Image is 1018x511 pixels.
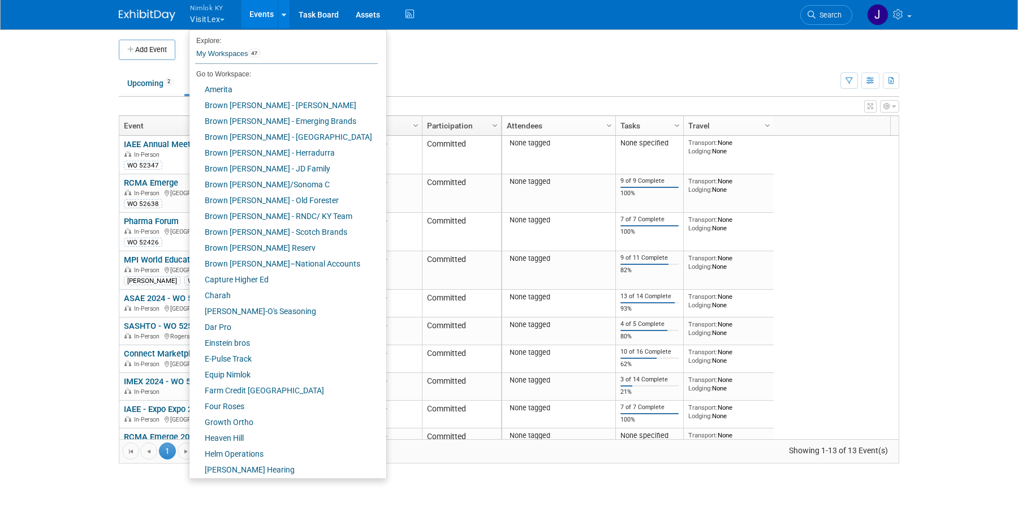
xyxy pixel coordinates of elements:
div: WO 52347 [124,161,162,170]
span: In-Person [134,151,163,158]
div: None tagged [507,216,611,225]
a: Go to the previous page [140,443,157,460]
div: None None [688,293,770,309]
a: Tasks [620,116,676,135]
img: In-Person Event [124,360,131,366]
div: [DATE] [362,414,417,423]
a: Column Settings [671,116,684,133]
a: Home Builder Solutions [189,478,378,493]
a: Brown [PERSON_NAME] - [PERSON_NAME] [189,97,378,113]
div: None None [688,177,770,194]
td: Committed [422,136,501,174]
a: Dar Pro [189,319,378,335]
div: None tagged [507,403,611,413]
div: [DATE] [362,216,417,226]
span: Transport: [688,348,718,356]
div: 62% [620,360,679,368]
span: Column Settings [672,121,681,130]
span: Go to the first page [126,447,135,456]
div: 10 of 16 Complete [620,348,679,356]
div: 9 of 11 Complete [620,254,679,262]
div: 7 of 7 Complete [620,216,679,224]
div: None specified [620,139,679,148]
span: Lodging: [688,301,712,309]
span: Lodging: [688,412,712,420]
div: [DATE] [362,149,417,158]
div: [DATE] [362,255,417,264]
span: Transport: [688,216,718,224]
a: IAEE Annual Meeting and Expo Expo [124,139,257,149]
td: Committed [422,290,501,317]
div: [DATE] [362,404,417,414]
a: ASAE 2024 - WO 52536 [124,293,210,303]
div: [DATE] [362,264,417,274]
img: Jamie Dunn [867,4,888,25]
a: Search [800,5,852,25]
img: In-Person Event [124,267,131,272]
div: 4 of 5 Complete [620,320,679,328]
div: [DATE] [362,358,417,368]
a: IAEE - Expo Expo 2024 - WO# 52626 [124,404,256,414]
div: None specified [620,431,679,440]
div: 100% [620,190,679,197]
a: [PERSON_NAME] Hearing [189,462,378,478]
a: Growth Ortho [189,414,378,430]
span: Lodging: [688,147,712,155]
img: In-Person Event [124,190,131,195]
a: Einstein bros [189,335,378,351]
a: Column Settings [762,116,774,133]
div: Rogers, [GEOGRAPHIC_DATA] [124,331,352,341]
li: Go to Workspace: [189,67,378,81]
a: Column Settings [489,116,502,133]
div: [DATE] [362,432,417,441]
a: Participation [427,116,494,135]
a: Connect Marketplace WO 52538 [124,349,244,359]
a: Column Settings [410,116,422,133]
span: Nimlok KY [190,2,225,14]
a: Upcoming2 [119,72,182,94]
div: 9 of 9 Complete [620,177,679,185]
a: Brown [PERSON_NAME] - Emerging Brands [189,113,378,129]
div: [GEOGRAPHIC_DATA], [GEOGRAPHIC_DATA] [124,303,352,313]
span: Go to the previous page [144,447,153,456]
a: Brown [PERSON_NAME]–National Accounts [189,256,378,272]
td: Committed [422,317,501,345]
a: Pharma Forum [124,216,179,226]
span: Lodging: [688,384,712,392]
span: Transport: [688,177,718,185]
div: [GEOGRAPHIC_DATA], [GEOGRAPHIC_DATA] [124,226,352,236]
div: None None [688,431,770,448]
div: None None [688,403,770,420]
div: [DATE] [362,330,417,340]
div: [GEOGRAPHIC_DATA], [GEOGRAPHIC_DATA] [124,359,352,368]
div: [DATE] [362,376,417,386]
span: In-Person [134,305,163,312]
td: Committed [422,345,501,373]
a: Helm Operations [189,446,378,462]
img: In-Person Event [124,305,131,311]
div: 82% [620,267,679,274]
span: 2 [164,78,174,86]
span: Column Settings [763,121,772,130]
div: 80% [620,333,679,341]
div: None tagged [507,348,611,357]
a: Capture Higher Ed [189,272,378,287]
span: Column Settings [490,121,499,130]
span: In-Person [134,228,163,235]
td: Committed [422,213,501,251]
a: [PERSON_NAME]-O's Seasoning [189,303,378,319]
a: Four Roses [189,398,378,414]
a: Travel [688,116,766,135]
div: [DATE] [362,187,417,197]
span: 47 [248,49,261,58]
span: Go to the next page [182,447,191,456]
a: Brown [PERSON_NAME] - [GEOGRAPHIC_DATA] [189,129,378,145]
span: Transport: [688,376,718,384]
div: None None [688,216,770,232]
a: RCMA Emerge [124,178,178,188]
div: [DATE] [362,303,417,312]
div: None tagged [507,254,611,263]
span: Lodging: [688,329,712,337]
a: RCMA Emerge 2025 - WO# 52639 [124,432,249,442]
div: None tagged [507,320,611,329]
